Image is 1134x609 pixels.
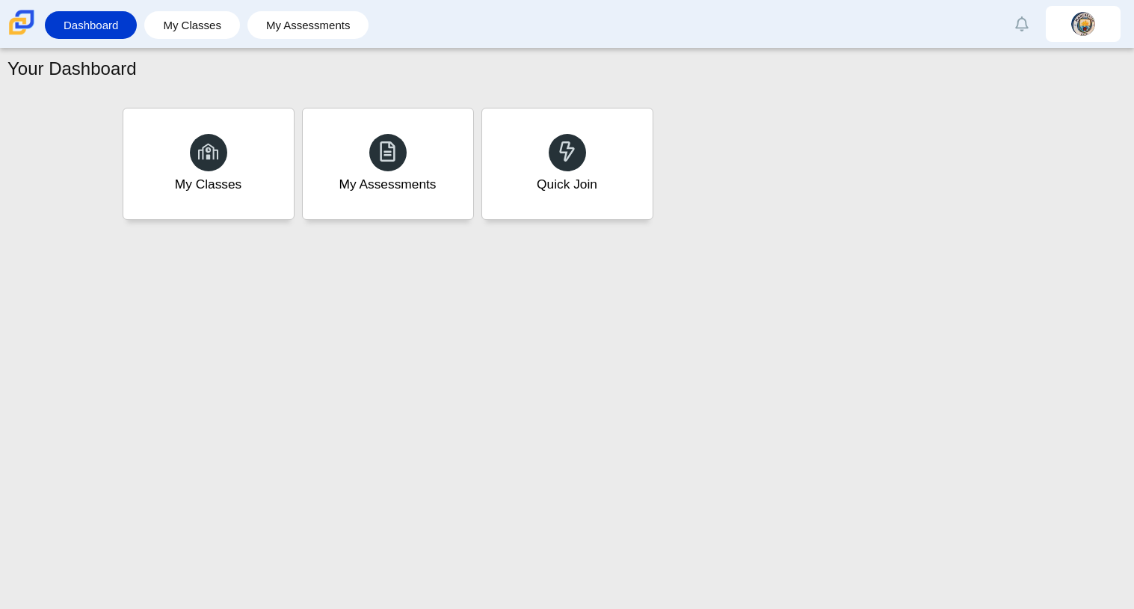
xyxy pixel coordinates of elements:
div: Quick Join [537,175,597,194]
a: My Classes [152,11,232,39]
div: My Classes [175,175,242,194]
h1: Your Dashboard [7,56,137,82]
a: Dashboard [52,11,129,39]
div: My Assessments [339,175,437,194]
a: My Assessments [255,11,362,39]
a: Quick Join [481,108,653,220]
a: Alerts [1005,7,1038,40]
img: jordi.romeroagamez.8RChxw [1071,12,1095,36]
a: jordi.romeroagamez.8RChxw [1046,6,1121,42]
a: My Classes [123,108,295,220]
a: Carmen School of Science & Technology [6,28,37,40]
a: My Assessments [302,108,474,220]
img: Carmen School of Science & Technology [6,7,37,38]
